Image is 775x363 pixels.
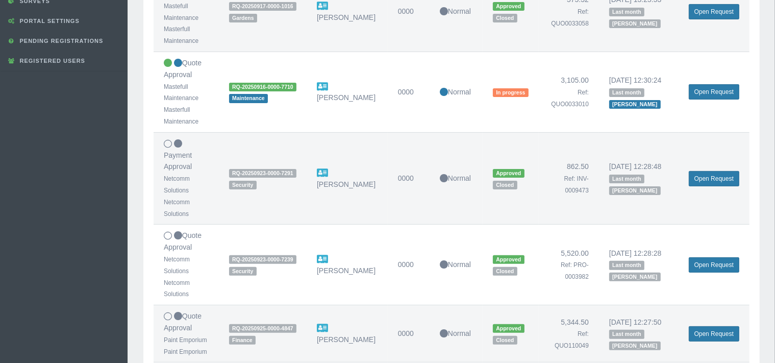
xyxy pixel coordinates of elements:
td: 862.50 [539,132,599,225]
a: Open Request [689,326,739,342]
span: [PERSON_NAME] [609,19,661,28]
span: Security [229,181,257,189]
span: Last month [609,175,644,183]
span: Closed [493,14,517,22]
small: Ref: INV-0009473 [564,175,589,194]
span: [PERSON_NAME] [609,100,661,109]
span: RQ-20250923-0000-7291 [229,169,296,178]
span: Closed [493,267,517,276]
span: [PERSON_NAME] [609,342,661,350]
a: Open Request [689,84,739,100]
small: Masterfull Maintenance [164,106,198,125]
span: Registered Users [17,58,85,64]
td: Payment Approval [154,132,219,225]
span: RQ-20250917-0000-1016 [229,2,296,11]
span: Last month [609,261,644,270]
span: Last month [609,330,644,338]
span: Closed [493,181,517,189]
td: Quote Approval [154,305,219,362]
td: Quote Approval [154,52,219,133]
small: Mastefull Maintenance [164,83,198,102]
span: RQ-20250925-0000-4847 [229,324,296,333]
span: Pending Registrations [17,38,104,44]
td: [DATE] 12:27:50 [599,305,679,362]
small: Ref: QUO0033010 [552,89,589,108]
span: Approved [493,324,524,333]
td: 3,105.00 [539,52,599,133]
span: Closed [493,336,517,345]
td: [PERSON_NAME] [307,225,388,305]
span: In progress [493,88,529,97]
span: RQ-20250916-0000-7710 [229,83,296,91]
span: Maintenance [229,94,268,103]
span: Approved [493,169,524,178]
td: [PERSON_NAME] [307,132,388,225]
span: Approved [493,255,524,264]
span: Finance [229,336,256,345]
small: Masterfull Maintenance [164,26,198,44]
td: Quote Approval [154,225,219,305]
td: [PERSON_NAME] [307,52,388,133]
a: Open Request [689,171,739,186]
small: Netcomm Solutions [164,279,190,298]
td: [DATE] 12:28:28 [599,225,679,305]
td: 5,520.00 [539,225,599,305]
span: Gardens [229,14,257,22]
td: Normal [430,52,483,133]
td: 0000 [388,52,430,133]
a: Open Request [689,4,739,19]
td: 0000 [388,132,430,225]
small: Netcomm Solutions [164,256,190,275]
span: Approved [493,2,524,11]
small: Mastefull Maintenance [164,3,198,21]
td: [DATE] 12:28:48 [599,132,679,225]
span: Portal Settings [17,18,80,24]
td: 0000 [388,225,430,305]
span: Security [229,267,257,276]
td: 5,344.50 [539,305,599,362]
td: [DATE] 12:30:24 [599,52,679,133]
td: [PERSON_NAME] [307,305,388,362]
small: Ref: PRO-0003982 [561,261,589,280]
small: Netcomm Solutions [164,199,190,217]
small: Netcomm Solutions [164,175,190,194]
td: Normal [430,225,483,305]
td: 0000 [388,305,430,362]
td: Normal [430,305,483,362]
span: [PERSON_NAME] [609,273,661,281]
span: Last month [609,8,644,16]
small: Paint Emporium [164,336,207,344]
span: [PERSON_NAME] [609,186,661,195]
small: Paint Emporium [164,348,207,355]
td: Normal [430,132,483,225]
span: Last month [609,88,644,97]
span: RQ-20250923-0000-7239 [229,255,296,264]
a: Open Request [689,257,739,273]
